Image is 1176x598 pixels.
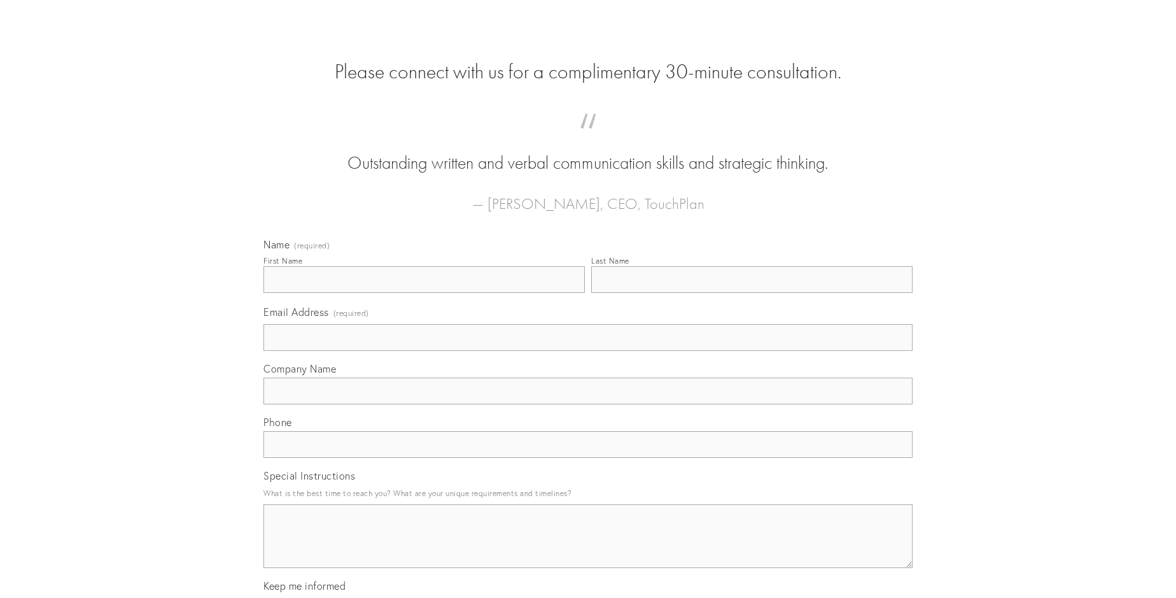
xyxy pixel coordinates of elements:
span: “ [284,126,892,151]
div: Last Name [591,256,629,266]
h2: Please connect with us for a complimentary 30-minute consultation. [263,60,913,84]
span: (required) [294,242,330,250]
span: (required) [333,304,369,322]
p: What is the best time to reach you? What are your unique requirements and timelines? [263,485,913,502]
span: Name [263,238,290,251]
div: First Name [263,256,302,266]
span: Keep me informed [263,580,346,592]
span: Company Name [263,362,336,375]
span: Special Instructions [263,469,355,482]
figcaption: — [PERSON_NAME], CEO, TouchPlan [284,176,892,217]
blockquote: Outstanding written and verbal communication skills and strategic thinking. [284,126,892,176]
span: Email Address [263,306,329,318]
span: Phone [263,416,292,429]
